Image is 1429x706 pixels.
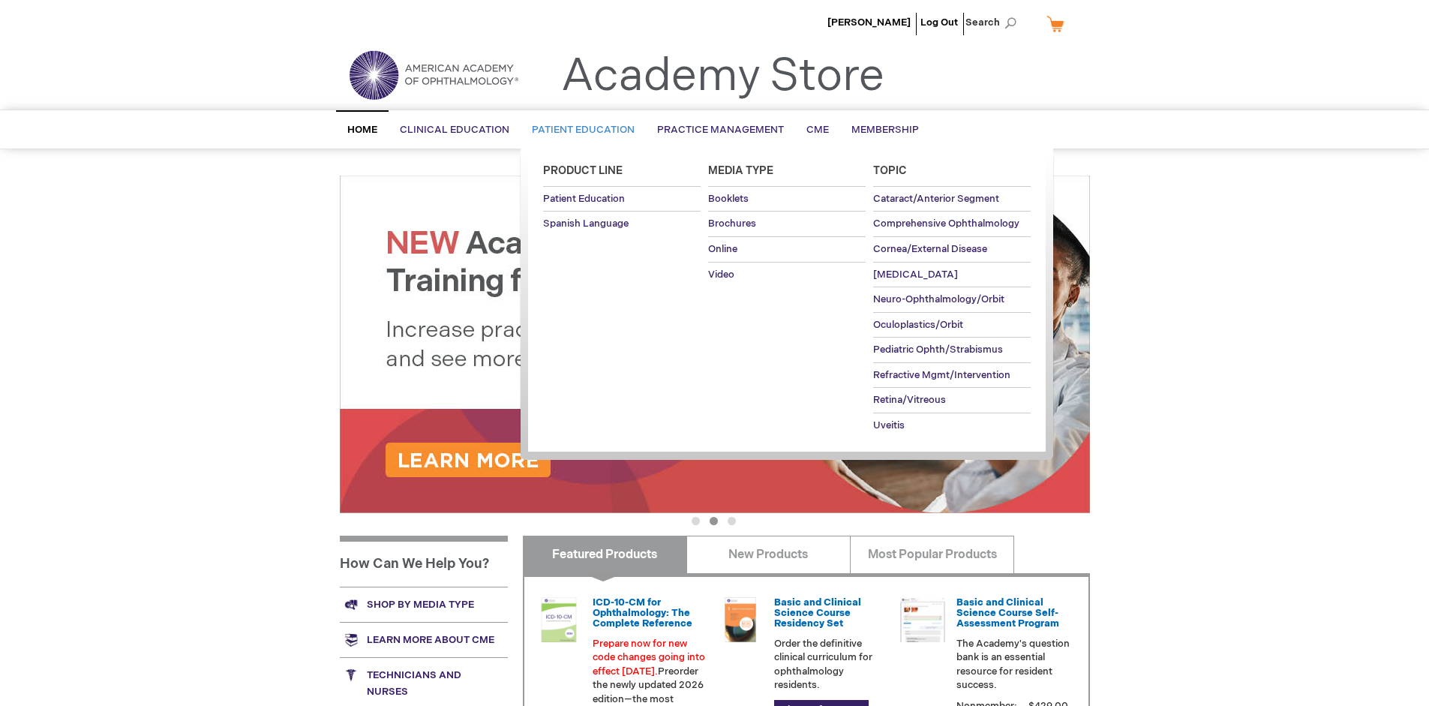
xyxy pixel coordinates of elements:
a: Basic and Clinical Science Course Residency Set [774,596,861,630]
a: Shop by media type [340,587,508,622]
img: 0120008u_42.png [536,597,581,642]
span: Patient Education [543,193,625,205]
a: Featured Products [523,536,687,573]
a: [PERSON_NAME] [827,17,911,29]
a: Academy Store [561,50,884,104]
button: 3 of 3 [728,517,736,525]
span: Media Type [708,164,773,177]
a: Learn more about CME [340,622,508,657]
span: Online [708,243,737,255]
span: Pediatric Ophth/Strabismus [873,344,1003,356]
span: CME [806,124,829,136]
span: Spanish Language [543,218,629,230]
button: 2 of 3 [710,517,718,525]
span: Video [708,269,734,281]
span: Booklets [708,193,749,205]
span: Clinical Education [400,124,509,136]
button: 1 of 3 [692,517,700,525]
span: Search [965,8,1022,38]
span: Retina/Vitreous [873,394,946,406]
a: ICD-10-CM for Ophthalmology: The Complete Reference [593,596,692,630]
span: Comprehensive Ophthalmology [873,218,1019,230]
span: Oculoplastics/Orbit [873,319,963,331]
span: Product Line [543,164,623,177]
a: Log Out [920,17,958,29]
p: Order the definitive clinical curriculum for ophthalmology residents. [774,637,888,692]
span: Home [347,124,377,136]
span: Membership [851,124,919,136]
img: 02850963u_47.png [718,597,763,642]
span: Patient Education [532,124,635,136]
img: bcscself_20.jpg [900,597,945,642]
span: Refractive Mgmt/Intervention [873,369,1010,381]
a: New Products [686,536,851,573]
span: [MEDICAL_DATA] [873,269,958,281]
span: Cornea/External Disease [873,243,987,255]
span: Topic [873,164,907,177]
span: Cataract/Anterior Segment [873,193,999,205]
a: Basic and Clinical Science Course Self-Assessment Program [956,596,1059,630]
span: Neuro-Ophthalmology/Orbit [873,293,1004,305]
span: Brochures [708,218,756,230]
span: Practice Management [657,124,784,136]
a: Most Popular Products [850,536,1014,573]
span: Uveitis [873,419,905,431]
h1: How Can We Help You? [340,536,508,587]
font: Prepare now for new code changes going into effect [DATE]. [593,638,705,677]
p: The Academy's question bank is an essential resource for resident success. [956,637,1070,692]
